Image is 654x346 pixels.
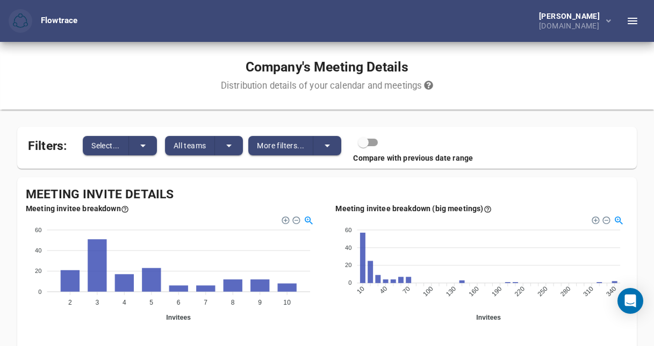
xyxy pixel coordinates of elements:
div: Distribution details of your calendar and meetings [221,80,433,92]
button: Flowtrace [9,9,32,33]
div: Selection Zoom [304,215,313,224]
button: [PERSON_NAME][DOMAIN_NAME] [522,9,620,33]
tspan: 280 [558,285,571,298]
tspan: 160 [467,285,480,298]
div: Zoom In [281,215,289,223]
button: All teams [165,136,215,155]
tspan: 100 [421,285,434,298]
div: split button [165,136,243,155]
span: Filters: [28,132,67,155]
text: Invitees [166,314,191,321]
tspan: 40 [378,285,389,295]
button: Select... [83,136,129,155]
tspan: 310 [581,285,594,298]
tspan: 20 [344,262,351,269]
tspan: 2 [68,299,72,306]
span: More filters... [257,139,304,152]
div: Here you see how many meetings you organize per number of invitees (for meetings with 500 or less... [335,203,491,214]
div: [DOMAIN_NAME] [539,20,604,30]
tspan: 0 [348,280,351,286]
text: Invitees [476,314,501,321]
img: Flowtrace [13,13,28,28]
tspan: 40 [344,244,351,251]
button: More filters... [248,136,313,155]
tspan: 5 [149,299,153,306]
span: All teams [174,139,206,152]
tspan: 70 [401,285,412,295]
tspan: 10 [355,285,366,295]
h1: Company's Meeting Details [221,59,433,75]
tspan: 60 [35,227,42,233]
span: Select... [91,139,120,152]
div: Meeting Invite Details [26,186,628,204]
button: Toggle Sidebar [620,8,645,34]
tspan: 4 [123,299,126,306]
tspan: 20 [35,268,42,274]
div: Zoom Out [292,215,299,223]
tspan: 130 [444,285,457,298]
tspan: 6 [177,299,181,306]
div: split button [83,136,157,155]
tspan: 250 [536,285,549,298]
tspan: 190 [490,285,503,298]
div: Zoom In [591,215,598,223]
div: Selection Zoom [613,215,622,224]
tspan: 10 [283,299,291,306]
div: Flowtrace [41,15,77,27]
tspan: 60 [344,227,351,233]
div: Zoom Out [601,215,609,223]
tspan: 0 [38,289,41,295]
div: [PERSON_NAME] [539,12,604,20]
tspan: 3 [95,299,99,306]
div: Open Intercom Messenger [617,288,643,314]
tspan: 9 [258,299,262,306]
div: Here you see how many meetings you organise per number invitees (for meetings with 10 or less inv... [26,203,129,214]
tspan: 220 [513,285,526,298]
div: Compare with previous date range [17,153,628,163]
tspan: 7 [204,299,207,306]
tspan: 340 [605,285,617,298]
tspan: 8 [231,299,235,306]
div: split button [248,136,341,155]
tspan: 40 [35,247,42,254]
